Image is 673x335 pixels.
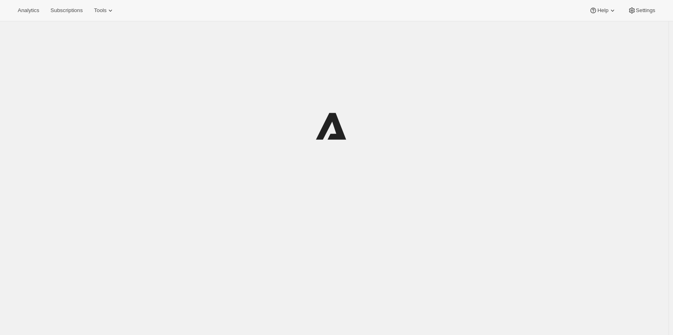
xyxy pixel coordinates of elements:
button: Tools [89,5,119,16]
span: Settings [636,7,655,14]
button: Analytics [13,5,44,16]
span: Help [597,7,608,14]
span: Subscriptions [50,7,83,14]
span: Analytics [18,7,39,14]
button: Settings [623,5,660,16]
button: Help [584,5,621,16]
button: Subscriptions [46,5,87,16]
span: Tools [94,7,106,14]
